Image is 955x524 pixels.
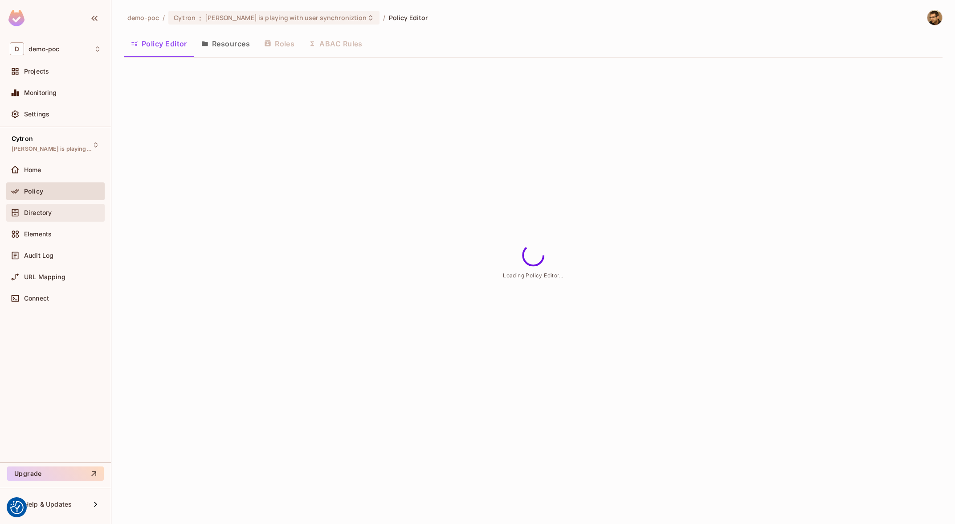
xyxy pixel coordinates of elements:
[10,501,24,514] button: Consent Preferences
[194,33,257,55] button: Resources
[8,10,24,26] img: SReyMgAAAABJRU5ErkJggg==
[7,466,104,481] button: Upgrade
[24,252,53,259] span: Audit Log
[29,45,59,53] span: Workspace: demo-poc
[127,13,159,22] span: the active workspace
[205,13,367,22] span: [PERSON_NAME] is playing with user synchroniztion
[10,42,24,55] span: D
[24,295,49,302] span: Connect
[24,231,52,238] span: Elements
[12,135,33,142] span: Cytron
[927,10,942,25] img: Tomáš Jelínek
[24,111,49,118] span: Settings
[124,33,194,55] button: Policy Editor
[24,166,41,173] span: Home
[383,13,385,22] li: /
[163,13,165,22] li: /
[12,145,92,153] span: [PERSON_NAME] is playing with user synchroniztion
[174,13,196,22] span: Cytron
[389,13,428,22] span: Policy Editor
[24,89,57,96] span: Monitoring
[24,209,52,216] span: Directory
[199,14,202,21] span: :
[503,272,563,278] span: Loading Policy Editor...
[10,501,24,514] img: Revisit consent button
[24,501,72,508] span: Help & Updates
[24,273,65,281] span: URL Mapping
[24,188,43,195] span: Policy
[24,68,49,75] span: Projects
